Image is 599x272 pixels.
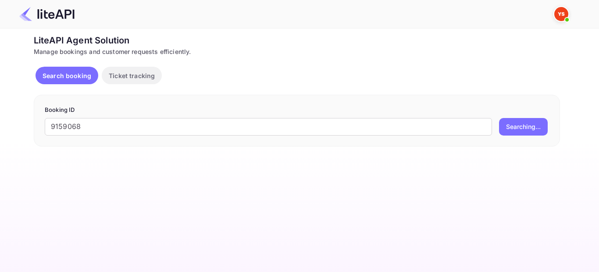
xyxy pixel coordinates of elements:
[499,118,548,136] button: Searching...
[45,106,549,115] p: Booking ID
[19,7,75,21] img: LiteAPI Logo
[45,118,492,136] input: Enter Booking ID (e.g., 63782194)
[554,7,568,21] img: Yandex Support
[43,71,91,80] p: Search booking
[34,34,560,47] div: LiteAPI Agent Solution
[34,47,560,56] div: Manage bookings and customer requests efficiently.
[109,71,155,80] p: Ticket tracking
